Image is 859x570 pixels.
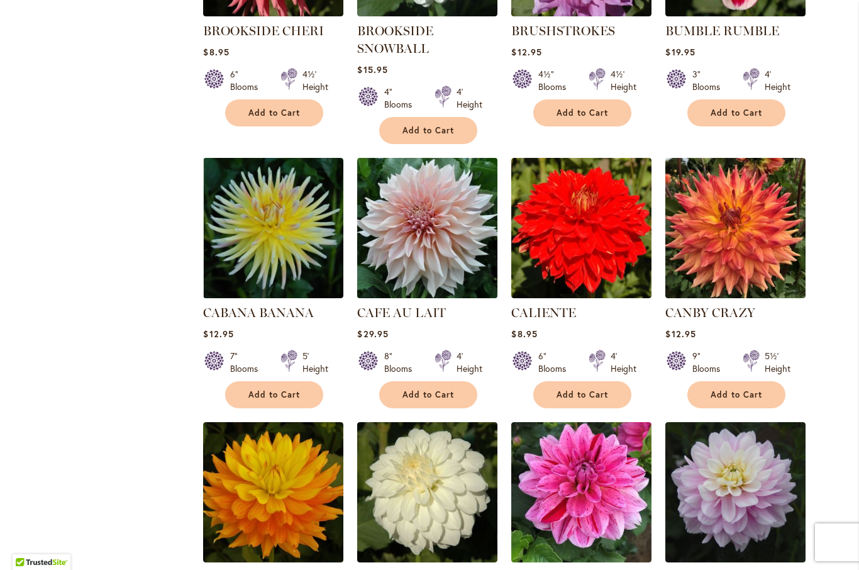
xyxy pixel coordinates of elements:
a: CHARLOTTE MAE [665,553,806,565]
button: Add to Cart [379,117,477,144]
div: 7" Blooms [230,350,265,375]
span: $8.95 [203,46,229,58]
a: BUMBLE RUMBLE [665,7,806,19]
a: BRUSHSTROKES [511,7,651,19]
div: 4' Height [611,350,636,375]
span: Add to Cart [248,389,300,400]
a: CABANA BANANA [203,289,343,301]
a: CALIENTE [511,289,651,301]
div: 3" Blooms [692,68,728,93]
img: Canby Crazy [665,158,806,298]
span: $19.95 [665,46,695,58]
img: CABANA BANANA [203,158,343,298]
span: Add to Cart [557,389,608,400]
img: CANDLELIGHT [203,422,343,562]
a: BUMBLE RUMBLE [665,23,779,38]
div: 6" Blooms [538,350,574,375]
div: 8" Blooms [384,350,419,375]
span: Add to Cart [402,389,454,400]
a: Café Au Lait [357,289,497,301]
div: 4½' Height [611,68,636,93]
div: 4½' Height [302,68,328,93]
span: Add to Cart [402,125,454,136]
a: Canby Crazy [665,289,806,301]
a: CHA CHING [511,553,651,565]
div: 4" Blooms [384,86,419,111]
div: 4' Height [457,350,482,375]
a: BROOKSIDE SNOWBALL [357,23,433,56]
a: CAFE AU LAIT [357,305,446,320]
button: Add to Cart [687,99,785,126]
a: CALIENTE [511,305,576,320]
img: Café Au Lait [354,155,501,302]
a: BROOKSIDE CHERI [203,23,324,38]
a: CENTER COURT [357,553,497,565]
span: $8.95 [511,328,537,340]
span: Add to Cart [711,108,762,118]
div: 6" Blooms [230,68,265,93]
div: 4½" Blooms [538,68,574,93]
button: Add to Cart [533,381,631,408]
a: CANBY CRAZY [665,305,755,320]
a: BROOKSIDE CHERI [203,7,343,19]
a: CANDLELIGHT [203,553,343,565]
img: CALIENTE [511,158,651,298]
div: 5½' Height [765,350,790,375]
span: $12.95 [511,46,541,58]
img: CHARLOTTE MAE [665,422,806,562]
span: $15.95 [357,64,387,75]
span: $12.95 [665,328,696,340]
span: Add to Cart [711,389,762,400]
div: 9" Blooms [692,350,728,375]
div: 4' Height [457,86,482,111]
span: $12.95 [203,328,233,340]
button: Add to Cart [225,381,323,408]
a: BROOKSIDE SNOWBALL [357,7,497,19]
img: CHA CHING [511,422,651,562]
a: CABANA BANANA [203,305,314,320]
a: BRUSHSTROKES [511,23,615,38]
img: CENTER COURT [357,422,497,562]
span: Add to Cart [248,108,300,118]
button: Add to Cart [379,381,477,408]
span: $29.95 [357,328,388,340]
div: 5' Height [302,350,328,375]
button: Add to Cart [687,381,785,408]
iframe: Launch Accessibility Center [9,525,45,561]
button: Add to Cart [225,99,323,126]
span: Add to Cart [557,108,608,118]
div: 4' Height [765,68,790,93]
button: Add to Cart [533,99,631,126]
